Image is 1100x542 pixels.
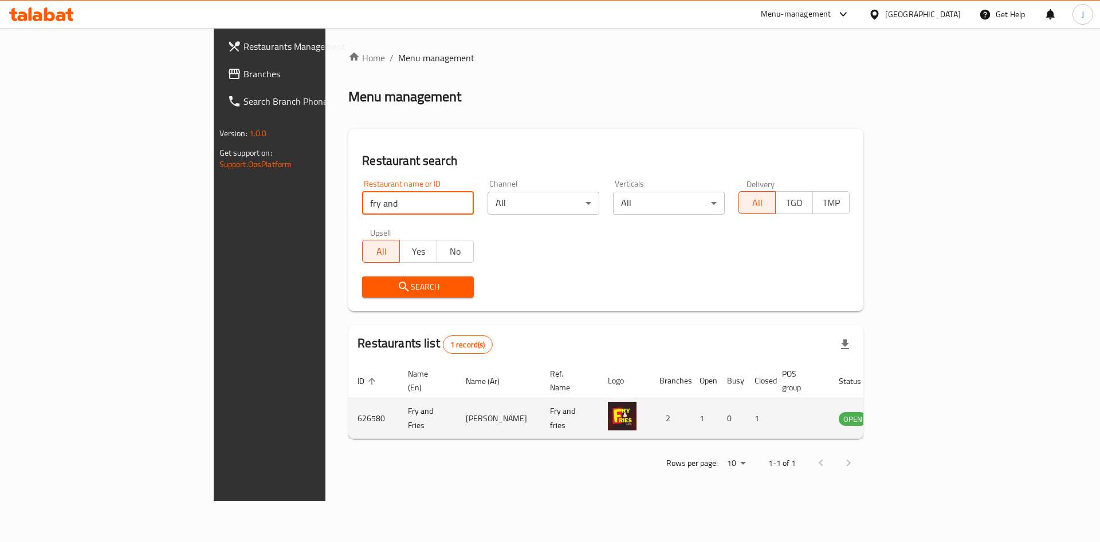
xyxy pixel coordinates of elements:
th: Logo [599,363,650,398]
th: Closed [745,363,773,398]
th: Busy [718,363,745,398]
td: 2 [650,398,690,439]
span: Ref. Name [550,367,585,394]
button: All [738,191,776,214]
div: Rows per page: [722,455,750,472]
th: Branches [650,363,690,398]
span: TGO [780,195,808,211]
span: TMP [818,195,846,211]
td: 1 [745,398,773,439]
button: All [362,240,400,263]
span: 1.0.0 [249,126,267,141]
span: OPEN [839,413,867,426]
div: OPEN [839,412,867,426]
nav: breadcrumb [348,51,863,65]
th: Open [690,363,718,398]
button: Yes [399,240,437,263]
button: No [437,240,474,263]
span: Search [371,280,465,294]
span: Search Branch Phone [243,94,388,108]
h2: Restaurants list [357,335,492,354]
span: No [442,243,470,260]
div: [GEOGRAPHIC_DATA] [885,8,961,21]
table: enhanced table [348,363,929,439]
p: Rows per page: [666,456,718,470]
span: Name (Ar) [466,374,514,388]
td: Fry and fries [541,398,599,439]
img: Fry and Fries [608,402,637,430]
button: Search [362,276,474,298]
span: POS group [782,367,816,394]
div: All [488,192,599,215]
td: [PERSON_NAME] [457,398,541,439]
span: Yes [404,243,433,260]
span: Menu management [398,51,474,65]
h2: Menu management [348,88,461,106]
a: Search Branch Phone [218,88,398,115]
td: 1 [690,398,718,439]
h2: Restaurant search [362,152,850,169]
span: Status [839,374,876,388]
div: All [613,192,725,215]
td: Fry and Fries [399,398,457,439]
button: TGO [775,191,813,214]
span: Version: [219,126,247,141]
button: TMP [812,191,850,214]
span: Name (En) [408,367,443,394]
div: Menu-management [761,7,831,21]
a: Support.OpsPlatform [219,157,292,172]
span: ID [357,374,379,388]
span: All [367,243,395,260]
div: Export file [831,331,859,358]
span: Branches [243,67,388,81]
label: Upsell [370,228,391,236]
span: 1 record(s) [443,339,492,350]
span: All [744,195,772,211]
p: 1-1 of 1 [768,456,796,470]
span: J [1082,8,1084,21]
td: 0 [718,398,745,439]
a: Restaurants Management [218,33,398,60]
input: Search for restaurant name or ID.. [362,192,474,215]
label: Delivery [747,180,775,188]
a: Branches [218,60,398,88]
span: Restaurants Management [243,39,388,53]
span: Get support on: [219,145,272,160]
